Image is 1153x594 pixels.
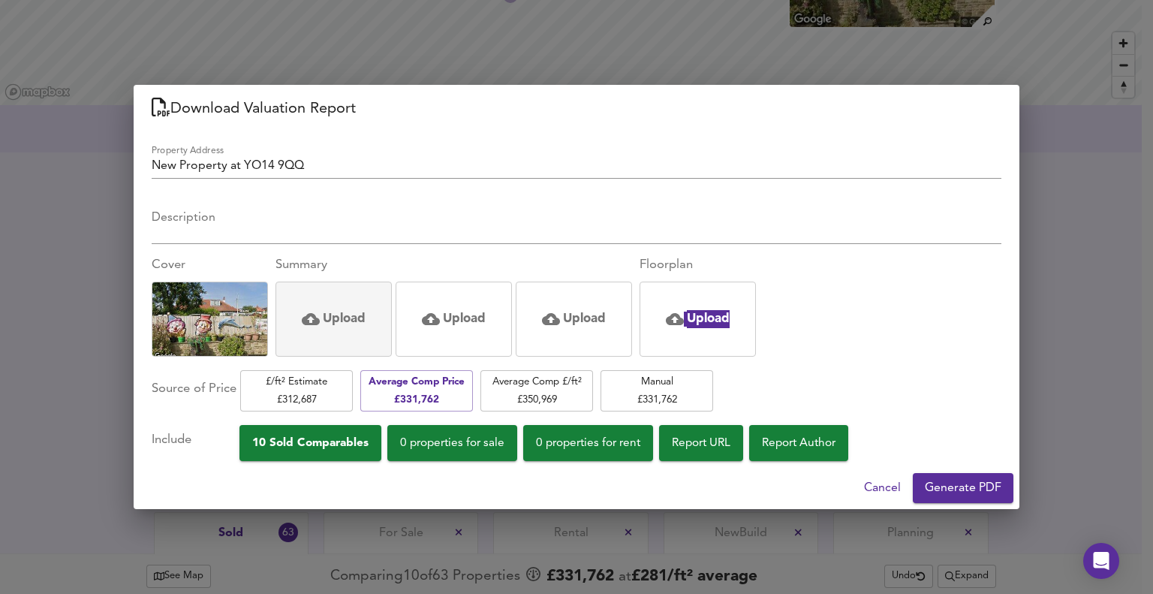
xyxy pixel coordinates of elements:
[240,370,353,412] button: £/ft² Estimate£312,687
[252,433,369,454] span: 10 Sold Comparables
[762,433,835,454] span: Report Author
[387,425,517,461] button: 0 properties for sale
[275,256,632,274] div: Summary
[601,370,713,412] button: Manual£331,762
[659,425,743,461] button: Report URL
[152,146,224,155] label: Property Address
[480,370,593,412] button: Average Comp £/ft²£350,969
[239,425,381,461] button: 10 Sold Comparables
[152,256,268,274] div: Cover
[523,425,653,461] button: 0 properties for rent
[323,310,366,328] h5: Upload
[152,278,267,360] img: Uploaded
[152,282,268,357] div: Click to replace this image
[152,97,1001,121] h2: Download Valuation Report
[672,433,730,454] span: Report URL
[858,473,907,503] button: Cancel
[687,310,730,328] h5: Upload
[913,473,1013,503] button: Generate PDF
[925,478,1001,499] span: Generate PDF
[360,370,473,412] button: Average Comp Price£331,762
[864,478,901,499] span: Cancel
[749,425,848,461] button: Report Author
[396,282,512,357] div: Click or drag and drop an image
[400,433,504,454] span: 0 properties for sale
[443,310,486,328] h5: Upload
[536,433,640,454] span: 0 properties for rent
[640,256,756,274] div: Floorplan
[1083,543,1119,579] div: Open Intercom Messenger
[368,373,465,409] span: Average Comp Price £ 331,762
[248,373,345,409] span: £/ft² Estimate £ 312,687
[516,282,632,357] div: Click or drag and drop an image
[488,373,586,409] span: Average Comp £/ft² £ 350,969
[152,425,239,461] div: Include
[640,282,756,357] div: Click or drag and drop an image
[563,310,606,328] h5: Upload
[152,369,236,413] div: Source of Price
[608,373,706,409] span: Manual £ 331,762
